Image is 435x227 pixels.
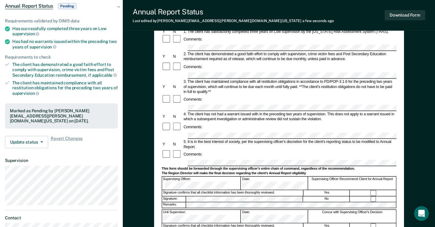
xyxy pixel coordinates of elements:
[12,39,118,49] div: Has had no warrants issued within the preceding two years of
[308,177,396,190] div: Supervising Officer Recommend Client for Annual Report
[414,206,429,221] div: Open Intercom Messenger
[5,3,53,9] span: Annual Report Status
[10,108,113,124] div: Marked as Pending by [PERSON_NAME][EMAIL_ADDRESS][PERSON_NAME][DOMAIN_NAME][US_STATE] on [DATE].
[161,84,172,89] div: Y
[183,112,396,122] div: 4. The client has not had a warrant issued with in the preceding two years of supervision. This d...
[172,84,183,89] div: N
[58,3,76,9] span: Pending
[5,18,118,24] div: Requirements validated by OIMS data
[92,73,117,78] span: applicable
[161,171,396,176] div: The Region Director will make the final decision regarding the client's Annual Report eligibility
[183,64,203,69] div: Comments:
[302,19,334,23] span: a few seconds ago
[29,44,56,49] span: supervision
[304,190,350,196] div: Yes
[162,190,303,196] div: Signature confirms that all checklist information has been thoroughly reviewed.
[161,167,396,171] div: This form should be forwarded through the supervising officer's entire chain of command, regardle...
[5,136,48,148] button: Update status
[161,142,172,147] div: Y
[5,215,118,221] dt: Contact
[241,177,308,190] div: Date:
[172,29,183,34] div: N
[385,10,425,20] button: Download Form
[12,80,118,96] div: The client has maintained compliance with all restitution obligations for the preceding two years of
[12,26,118,37] div: Has successfully completed three years on Low
[51,136,83,148] span: Revert Changes
[183,37,203,42] div: Comments:
[12,91,39,96] span: supervision
[183,125,203,129] div: Comments:
[161,29,172,34] div: Y
[162,210,241,223] div: Unit Supervisor:
[183,97,203,102] div: Comments:
[183,152,203,157] div: Comments:
[172,54,183,59] div: N
[12,31,39,36] span: supervision
[12,62,118,78] div: The client has demonstrated a good faith effort to comply with supervision, crime victim fees and...
[183,139,396,149] div: 5. It is in the best interest of society, per the supervising officer's discretion for the client...
[183,29,396,34] div: 1. The client has satisfactorily completed three years on Low supervision by the [US_STATE] Risk ...
[172,142,183,147] div: N
[172,114,183,119] div: N
[133,7,334,16] div: Annual Report Status
[241,210,308,223] div: Date:
[161,114,172,119] div: Y
[5,55,118,60] div: Requirements to check
[162,202,186,208] div: Remarks:
[133,19,334,23] div: Last edited by [PERSON_NAME][EMAIL_ADDRESS][PERSON_NAME][DOMAIN_NAME][US_STATE]
[162,196,186,202] div: Signature:
[308,210,396,223] div: Concur with Supervising Officer's Decision
[5,158,118,163] dt: Supervision
[304,196,350,202] div: No
[161,54,172,59] div: Y
[162,177,241,190] div: Supervising Officer:
[183,52,396,62] div: 2. The client has demonstrated a good faith effort to comply with supervision, crime victim fees ...
[183,79,396,94] div: 3. The client has maintained compliance with all restitution obligations in accordance to PD/POP-...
